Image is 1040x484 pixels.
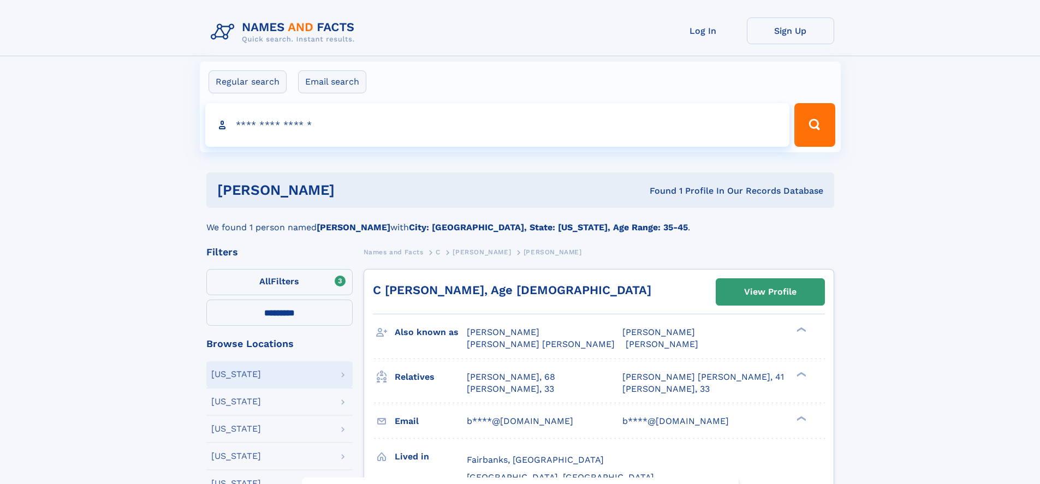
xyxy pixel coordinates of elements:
[206,247,353,257] div: Filters
[373,283,651,297] a: C [PERSON_NAME], Age [DEMOGRAPHIC_DATA]
[436,248,441,256] span: C
[467,383,554,395] a: [PERSON_NAME], 33
[211,425,261,433] div: [US_STATE]
[395,447,467,466] h3: Lived in
[622,327,695,337] span: [PERSON_NAME]
[492,185,823,197] div: Found 1 Profile In Our Records Database
[622,371,784,383] a: [PERSON_NAME] [PERSON_NAME], 41
[794,103,835,147] button: Search Button
[206,208,834,234] div: We found 1 person named with .
[209,70,287,93] label: Regular search
[259,276,271,286] span: All
[206,269,353,295] label: Filters
[794,326,807,333] div: ❯
[453,245,511,259] a: [PERSON_NAME]
[747,17,834,44] a: Sign Up
[217,183,492,197] h1: [PERSON_NAME]
[395,412,467,431] h3: Email
[467,455,604,465] span: Fairbanks, [GEOGRAPHIC_DATA]
[467,327,539,337] span: [PERSON_NAME]
[659,17,747,44] a: Log In
[716,279,824,305] a: View Profile
[211,397,261,406] div: [US_STATE]
[211,452,261,461] div: [US_STATE]
[467,339,615,349] span: [PERSON_NAME] [PERSON_NAME]
[436,245,441,259] a: C
[467,371,555,383] a: [PERSON_NAME], 68
[206,339,353,349] div: Browse Locations
[395,368,467,386] h3: Relatives
[211,370,261,379] div: [US_STATE]
[626,339,698,349] span: [PERSON_NAME]
[409,222,688,232] b: City: [GEOGRAPHIC_DATA], State: [US_STATE], Age Range: 35-45
[205,103,790,147] input: search input
[453,248,511,256] span: [PERSON_NAME]
[467,472,654,482] span: [GEOGRAPHIC_DATA], [GEOGRAPHIC_DATA]
[364,245,424,259] a: Names and Facts
[744,279,797,304] div: View Profile
[317,222,390,232] b: [PERSON_NAME]
[794,415,807,422] div: ❯
[395,323,467,342] h3: Also known as
[794,371,807,378] div: ❯
[298,70,366,93] label: Email search
[622,383,710,395] a: [PERSON_NAME], 33
[524,248,582,256] span: [PERSON_NAME]
[206,17,364,47] img: Logo Names and Facts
